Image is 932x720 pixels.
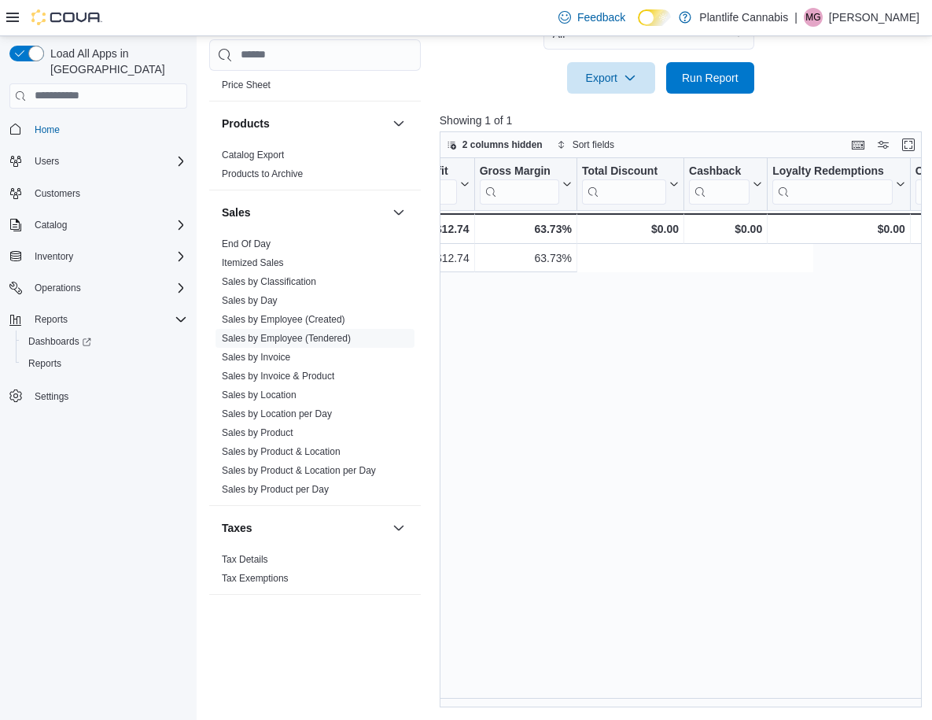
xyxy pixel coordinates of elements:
span: Sales by Product & Location [222,445,341,458]
button: Users [28,152,65,171]
button: Operations [3,277,193,299]
a: Sales by Employee (Created) [222,314,345,325]
button: Inventory [28,247,79,266]
button: Keyboard shortcuts [849,135,868,154]
span: Settings [28,386,187,405]
button: Taxes [389,519,408,537]
button: Taxes [222,520,386,536]
button: Run Report [666,62,754,94]
button: Reports [28,310,74,329]
a: Catalog Export [222,150,284,161]
a: Sales by Day [222,295,278,306]
span: Catalog [28,216,187,234]
span: Sort fields [573,138,614,151]
a: Sales by Employee (Tendered) [222,333,351,344]
span: Export [577,62,646,94]
img: Cova [31,9,102,25]
a: Sales by Invoice & Product [222,371,334,382]
span: Dashboards [28,335,91,348]
span: Catalog Export [222,149,284,161]
nav: Complex example [9,112,187,449]
div: Products [209,146,421,190]
span: Price Sheet [222,79,271,91]
a: Customers [28,184,87,203]
button: Reports [16,353,193,375]
button: Customers [3,182,193,205]
span: Sales by Location per Day [222,408,332,420]
span: Reports [28,310,187,329]
span: Sales by Product & Location per Day [222,464,376,477]
span: Sales by Product per Day [222,483,329,496]
span: Sales by Day [222,294,278,307]
span: Catalog [35,219,67,231]
span: Reports [22,354,187,373]
button: Products [222,116,386,131]
div: $0.00 [772,220,905,238]
span: Users [35,155,59,168]
a: Settings [28,387,75,406]
span: Sales by Employee (Created) [222,313,345,326]
button: Sales [389,203,408,222]
span: Operations [28,279,187,297]
button: Export [567,62,655,94]
span: Dark Mode [638,26,639,27]
span: Itemized Sales [222,257,284,269]
span: Run Report [682,70,739,86]
a: Sales by Location [222,390,297,401]
h3: Sales [222,205,251,220]
span: End Of Day [222,238,271,250]
span: Sales by Employee (Tendered) [222,332,351,345]
a: Itemized Sales [222,257,284,268]
button: Reports [3,308,193,330]
a: End Of Day [222,238,271,249]
a: Sales by Location per Day [222,408,332,419]
a: Sales by Product [222,427,293,438]
span: Home [28,120,187,139]
span: Users [28,152,187,171]
a: Products to Archive [222,168,303,179]
span: Customers [28,183,187,203]
div: 63.73% [479,220,571,238]
button: Catalog [3,214,193,236]
button: Operations [28,279,87,297]
div: Matthew Gallie [804,8,823,27]
a: Tax Details [222,554,268,565]
div: Pricing [209,76,421,101]
h3: Products [222,116,270,131]
a: Tax Exemptions [222,573,289,584]
span: Reports [28,357,61,370]
button: Display options [874,135,893,154]
span: Sales by Invoice & Product [222,370,334,382]
div: $0.00 [582,220,679,238]
span: Feedback [577,9,625,25]
a: Home [28,120,66,139]
span: Inventory [28,247,187,266]
div: Taxes [209,550,421,594]
span: Operations [35,282,81,294]
span: MG [805,8,820,27]
a: Dashboards [22,332,98,351]
span: Inventory [35,250,73,263]
span: Load All Apps in [GEOGRAPHIC_DATA] [44,46,187,77]
span: Products to Archive [222,168,303,180]
button: Home [3,118,193,141]
span: Reports [35,313,68,326]
span: Settings [35,390,68,403]
p: | [794,8,798,27]
a: Sales by Classification [222,276,316,287]
a: Feedback [552,2,632,33]
button: 2 columns hidden [440,135,549,154]
button: Users [3,150,193,172]
button: Inventory [3,246,193,268]
div: $12.74 [385,220,470,238]
p: Plantlife Cannabis [699,8,788,27]
button: Sales [222,205,386,220]
a: Sales by Product per Day [222,484,329,495]
a: Price Sheet [222,79,271,90]
input: Dark Mode [638,9,671,26]
a: Sales by Product & Location per Day [222,465,376,476]
span: Sales by Product [222,426,293,439]
button: Settings [3,384,193,407]
a: Sales by Product & Location [222,446,341,457]
span: Tax Exemptions [222,572,289,585]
